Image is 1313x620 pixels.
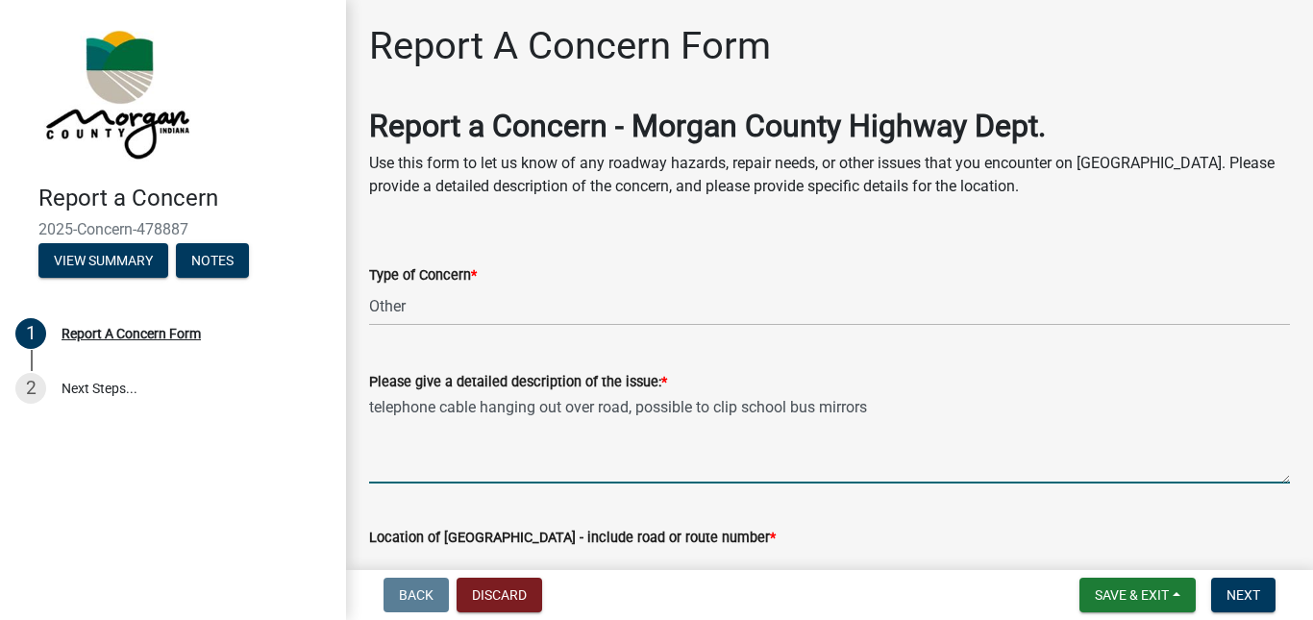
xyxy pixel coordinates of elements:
[369,532,776,545] label: Location of [GEOGRAPHIC_DATA] - include road or route number
[38,20,193,164] img: Morgan County, Indiana
[457,578,542,612] button: Discard
[38,220,308,238] span: 2025-Concern-478887
[1079,578,1196,612] button: Save & Exit
[369,152,1290,198] p: Use this form to let us know of any roadway hazards, repair needs, or other issues that you encou...
[38,185,331,212] h4: Report a Concern
[1211,578,1276,612] button: Next
[384,578,449,612] button: Back
[15,318,46,349] div: 1
[38,243,168,278] button: View Summary
[176,243,249,278] button: Notes
[369,23,771,69] h1: Report A Concern Form
[369,376,667,389] label: Please give a detailed description of the issue:
[1226,587,1260,603] span: Next
[62,327,201,340] div: Report A Concern Form
[176,254,249,269] wm-modal-confirm: Notes
[1095,587,1169,603] span: Save & Exit
[15,373,46,404] div: 2
[369,269,477,283] label: Type of Concern
[38,254,168,269] wm-modal-confirm: Summary
[399,587,434,603] span: Back
[369,108,1046,144] strong: Report a Concern - Morgan County Highway Dept.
